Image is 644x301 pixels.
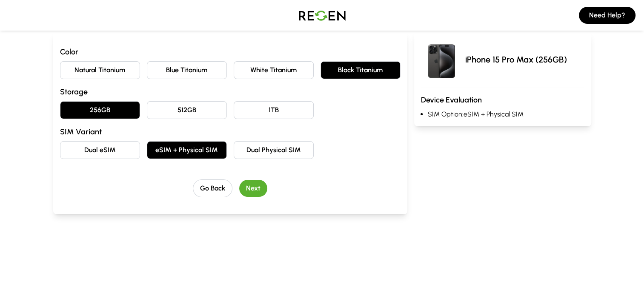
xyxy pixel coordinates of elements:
button: Dual eSIM [60,141,140,159]
button: Natural Titanium [60,61,140,79]
button: Dual Physical SIM [234,141,314,159]
button: White Titanium [234,61,314,79]
h3: Device Evaluation [421,94,584,106]
button: 1TB [234,101,314,119]
img: iPhone 15 Pro Max [421,39,462,80]
button: Blue Titanium [147,61,227,79]
button: Next [239,180,267,197]
button: 256GB [60,101,140,119]
p: iPhone 15 Pro Max (256GB) [465,54,567,65]
h3: Storage [60,86,401,98]
button: 512GB [147,101,227,119]
button: Black Titanium [321,61,401,79]
h3: SIM Variant [60,126,401,138]
li: SIM Option: eSIM + Physical SIM [428,109,584,119]
button: eSIM + Physical SIM [147,141,227,159]
button: Go Back [193,179,232,197]
img: Logo [292,3,352,27]
button: Need Help? [579,7,635,24]
h3: Color [60,46,401,58]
